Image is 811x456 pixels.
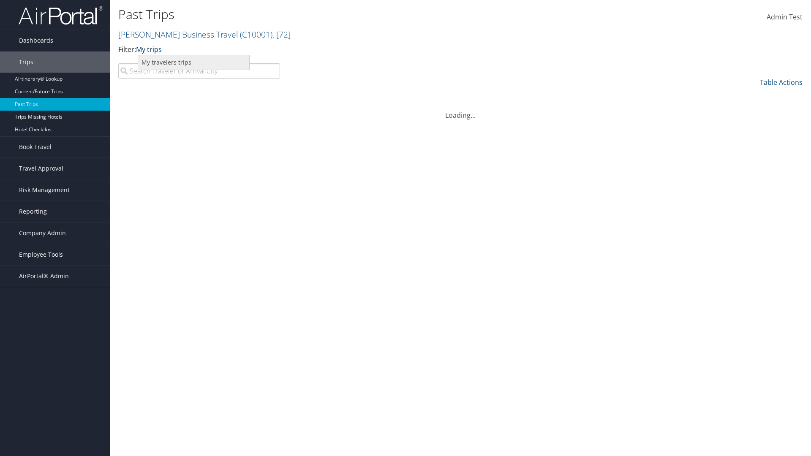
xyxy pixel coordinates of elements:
[118,5,574,23] h1: Past Trips
[19,30,53,51] span: Dashboards
[19,244,63,265] span: Employee Tools
[240,29,272,40] span: ( C10001 )
[19,223,66,244] span: Company Admin
[118,29,291,40] a: [PERSON_NAME] Business Travel
[118,44,574,55] p: Filter:
[760,78,803,87] a: Table Actions
[19,136,52,157] span: Book Travel
[19,5,103,25] img: airportal-logo.png
[19,179,70,201] span: Risk Management
[118,63,280,79] input: Search Traveler or Arrival City
[136,45,162,54] a: My trips
[19,158,63,179] span: Travel Approval
[19,201,47,222] span: Reporting
[118,100,803,120] div: Loading...
[767,4,803,30] a: Admin Test
[19,52,33,73] span: Trips
[138,55,249,70] a: My travelers trips
[19,266,69,287] span: AirPortal® Admin
[767,12,803,22] span: Admin Test
[272,29,291,40] span: , [ 72 ]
